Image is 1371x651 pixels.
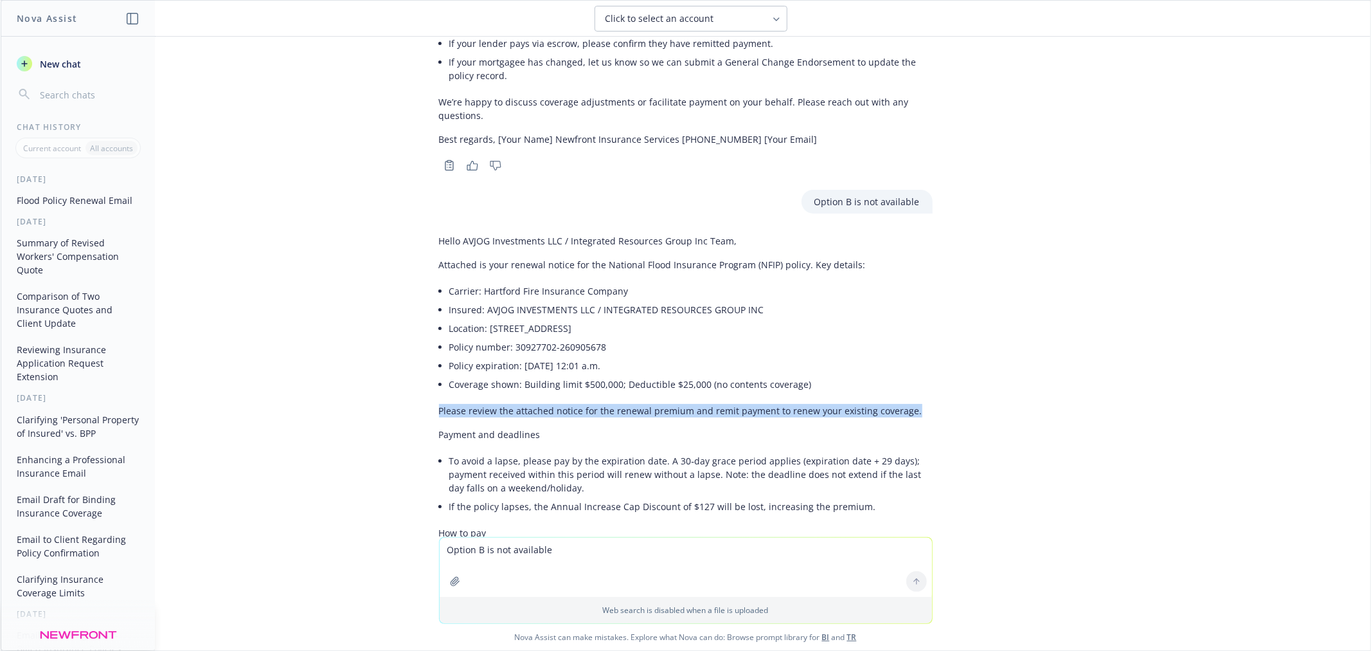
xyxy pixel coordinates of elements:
[449,375,933,394] li: Coverage shown: Building limit $500,000; Deductible $25,000 (no contents coverage)
[12,286,145,334] button: Comparison of Two Insurance Quotes and Client Update
[439,133,933,146] p: Best regards, [Your Name] Newfront Insurance Services [PHONE_NUMBER] [Your Email]
[12,409,145,444] button: Clarifying 'Personal Property of Insured' vs. BPP
[1,392,155,403] div: [DATE]
[439,234,933,248] p: Hello AVJOG Investments LLC / Integrated Resources Group Inc Team,
[447,605,924,616] p: Web search is disabled when a file is uploaded
[439,526,933,540] p: How to pay
[605,12,714,25] span: Click to select an account
[449,53,933,85] li: If your mortgagee has changed, let us know so we can submit a General Change Endorsement to updat...
[485,156,506,174] button: Thumbs down
[12,489,145,524] button: Email Draft for Binding Insurance Coverage
[439,428,933,441] p: Payment and deadlines
[1,174,155,185] div: [DATE]
[439,95,933,122] p: We’re happy to discuss coverage adjustments or facilitate payment on your behalf. Please reach ou...
[37,86,139,104] input: Search chats
[449,497,933,516] li: If the policy lapses, the Annual Increase Cap Discount of $127 will be lost, increasing the premium.
[449,34,933,53] li: If your lender pays via escrow, please confirm they have remitted payment.
[444,160,455,171] svg: Copy to clipboard
[439,258,933,271] p: Attached is your renewal notice for the National Flood Insurance Program (NFIP) policy. Key details:
[12,52,145,75] button: New chat
[449,452,933,497] li: To avoid a lapse, please pay by the expiration date. A 30‑day grace period applies (expiration da...
[90,143,133,154] p: All accounts
[439,404,933,417] p: Please review the attached notice for the renewal premium and remit payment to renew your existin...
[814,195,920,208] p: Option B is not available
[12,339,145,387] button: Reviewing Insurance Application Request Extension
[822,632,830,643] a: BI
[449,282,933,300] li: Carrier: Hartford Fire Insurance Company
[847,632,857,643] a: TR
[12,190,145,211] button: Flood Policy Renewal Email
[12,529,145,564] button: Email to Client Regarding Policy Confirmation
[12,232,145,280] button: Summary of Revised Workers' Compensation Quote
[17,12,77,25] h1: Nova Assist
[23,143,81,154] p: Current account
[12,569,145,603] button: Clarifying Insurance Coverage Limits
[449,338,933,356] li: Policy number: 30927702-260905678
[449,319,933,338] li: Location: [STREET_ADDRESS]
[12,449,145,484] button: Enhancing a Professional Insurance Email
[1,122,155,133] div: Chat History
[1,609,155,619] div: [DATE]
[449,356,933,375] li: Policy expiration: [DATE] 12:01 a.m.
[1,216,155,227] div: [DATE]
[449,300,933,319] li: Insured: AVJOG INVESTMENTS LLC / INTEGRATED RESOURCES GROUP INC
[595,6,787,32] button: Click to select an account
[37,57,81,71] span: New chat
[6,624,1365,650] span: Nova Assist can make mistakes. Explore what Nova can do: Browse prompt library for and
